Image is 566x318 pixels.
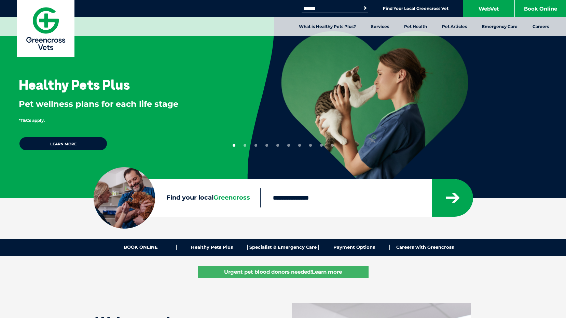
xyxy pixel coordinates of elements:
[298,144,301,147] button: 7 of 10
[254,144,257,147] button: 3 of 10
[383,6,448,11] a: Find Your Local Greencross Vet
[319,245,390,250] a: Payment Options
[94,193,260,203] label: Find your local
[198,266,369,278] a: Urgent pet blood donors needed!Learn more
[287,144,290,147] button: 6 of 10
[320,144,323,147] button: 9 of 10
[248,245,319,250] a: Specialist & Emergency Care
[474,17,525,36] a: Emergency Care
[434,17,474,36] a: Pet Articles
[390,245,460,250] a: Careers with Greencross
[265,144,268,147] button: 4 of 10
[362,5,369,12] button: Search
[233,144,235,147] button: 1 of 10
[19,136,108,151] a: Learn more
[106,245,177,250] a: BOOK ONLINE
[312,269,342,275] u: Learn more
[19,78,130,91] h3: Healthy Pets Plus
[213,194,250,201] span: Greencross
[363,17,397,36] a: Services
[291,17,363,36] a: What is Healthy Pets Plus?
[331,144,334,147] button: 10 of 10
[244,144,246,147] button: 2 of 10
[397,17,434,36] a: Pet Health
[309,144,312,147] button: 8 of 10
[19,118,45,123] span: *T&Cs apply.
[276,144,279,147] button: 5 of 10
[177,245,248,250] a: Healthy Pets Plus
[19,98,225,110] p: Pet wellness plans for each life stage
[525,17,556,36] a: Careers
